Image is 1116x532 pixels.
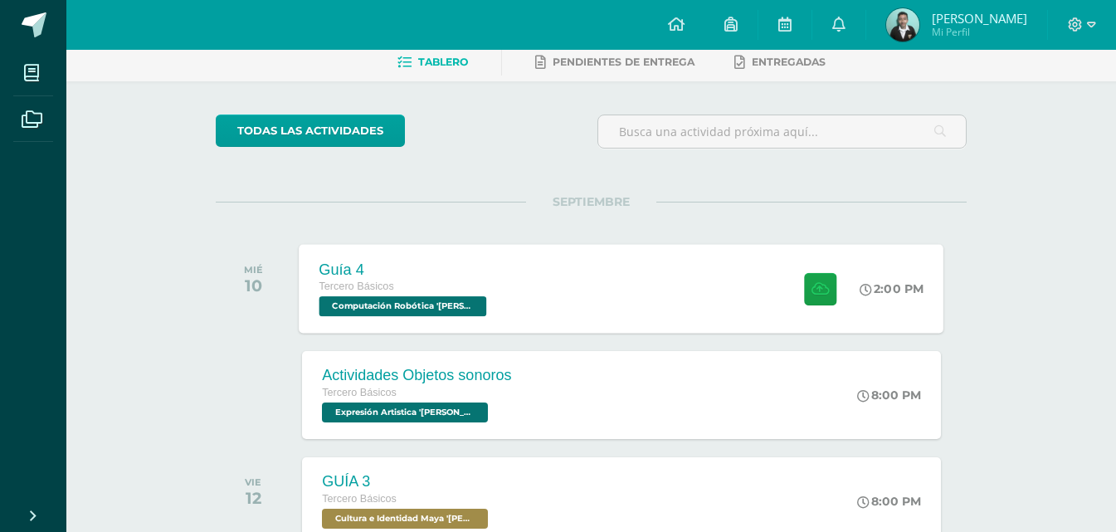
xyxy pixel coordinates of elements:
[886,8,919,41] img: 5c4299ecb9f95ec111dcfc535c7eab6c.png
[322,403,488,422] span: Expresión Artistica 'Arquimedes'
[322,473,492,491] div: GUÍA 3
[319,281,394,292] span: Tercero Básicos
[734,49,826,76] a: Entregadas
[322,493,397,505] span: Tercero Básicos
[418,56,468,68] span: Tablero
[397,49,468,76] a: Tablero
[932,10,1027,27] span: [PERSON_NAME]
[245,488,261,508] div: 12
[526,194,656,209] span: SEPTIEMBRE
[535,49,694,76] a: Pendientes de entrega
[932,25,1027,39] span: Mi Perfil
[553,56,694,68] span: Pendientes de entrega
[860,281,924,296] div: 2:00 PM
[245,476,261,488] div: VIE
[322,367,511,384] div: Actividades Objetos sonoros
[319,261,491,278] div: Guía 4
[857,494,921,509] div: 8:00 PM
[216,115,405,147] a: todas las Actividades
[322,387,397,398] span: Tercero Básicos
[244,264,263,276] div: MIÉ
[244,276,263,295] div: 10
[322,509,488,529] span: Cultura e Identidad Maya 'Arquimedes'
[752,56,826,68] span: Entregadas
[319,296,487,316] span: Computación Robótica 'Arquimedes'
[857,388,921,403] div: 8:00 PM
[598,115,966,148] input: Busca una actividad próxima aquí...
